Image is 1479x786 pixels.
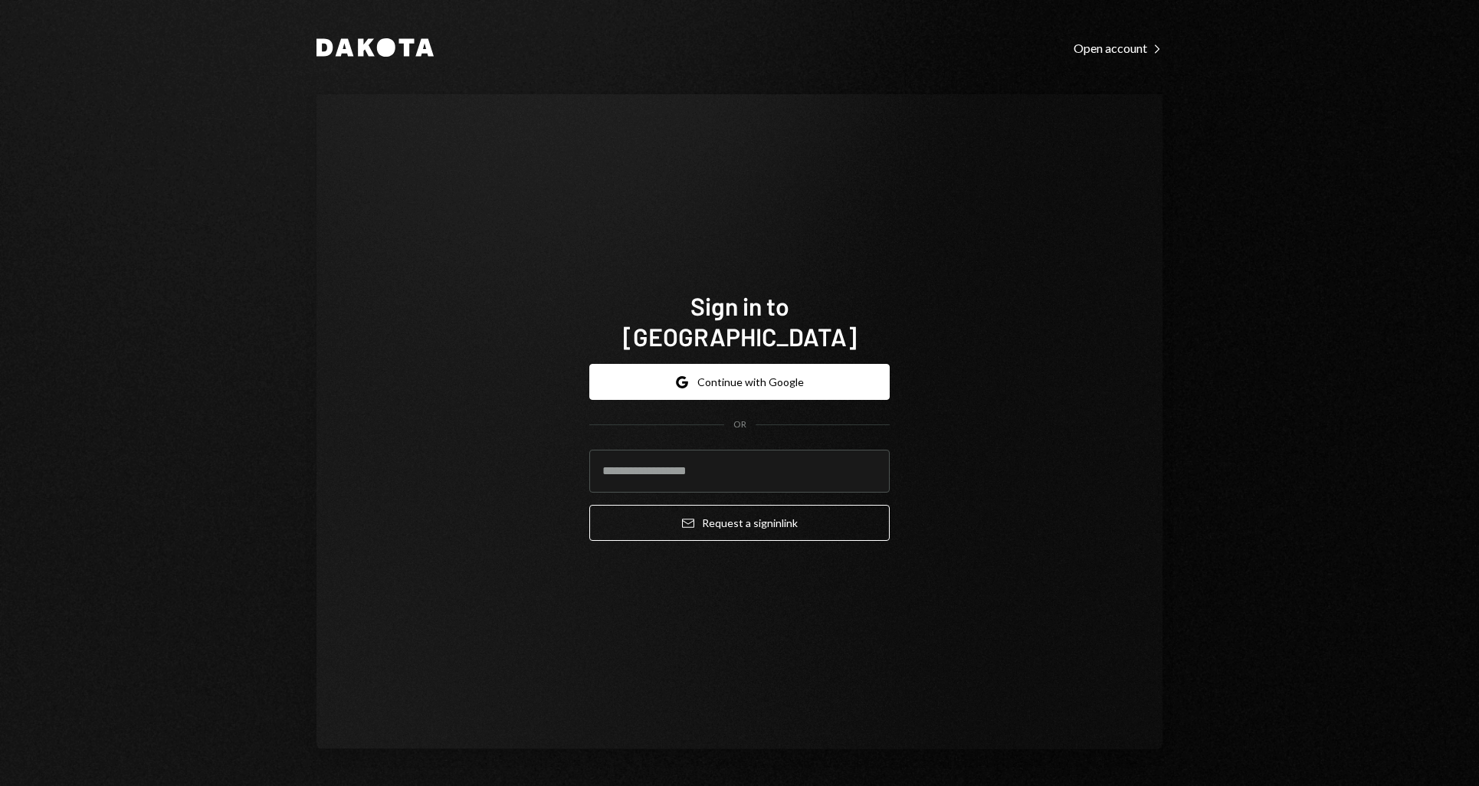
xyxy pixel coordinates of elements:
button: Continue with Google [589,364,890,400]
div: Open account [1074,41,1163,56]
div: OR [733,418,746,431]
h1: Sign in to [GEOGRAPHIC_DATA] [589,290,890,352]
button: Request a signinlink [589,505,890,541]
a: Open account [1074,39,1163,56]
